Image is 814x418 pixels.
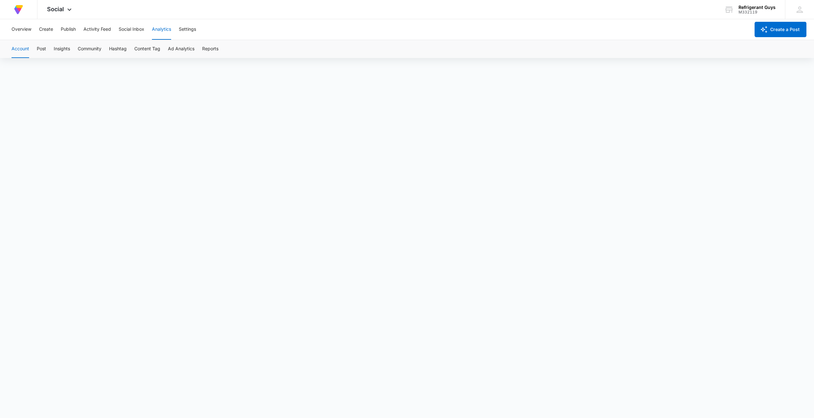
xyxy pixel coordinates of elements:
span: Social [47,6,64,12]
button: Social Inbox [119,19,144,40]
button: Create a Post [755,22,806,37]
button: Post [37,40,46,58]
div: account name [739,5,776,10]
button: Overview [12,19,31,40]
button: Insights [54,40,70,58]
button: Settings [179,19,196,40]
button: Activity Feed [83,19,111,40]
button: Create [39,19,53,40]
img: Volusion [13,4,24,15]
button: Content Tag [134,40,160,58]
button: Reports [202,40,218,58]
button: Community [78,40,101,58]
button: Hashtag [109,40,127,58]
button: Ad Analytics [168,40,194,58]
div: account id [739,10,776,14]
button: Analytics [152,19,171,40]
button: Publish [61,19,76,40]
button: Account [12,40,29,58]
